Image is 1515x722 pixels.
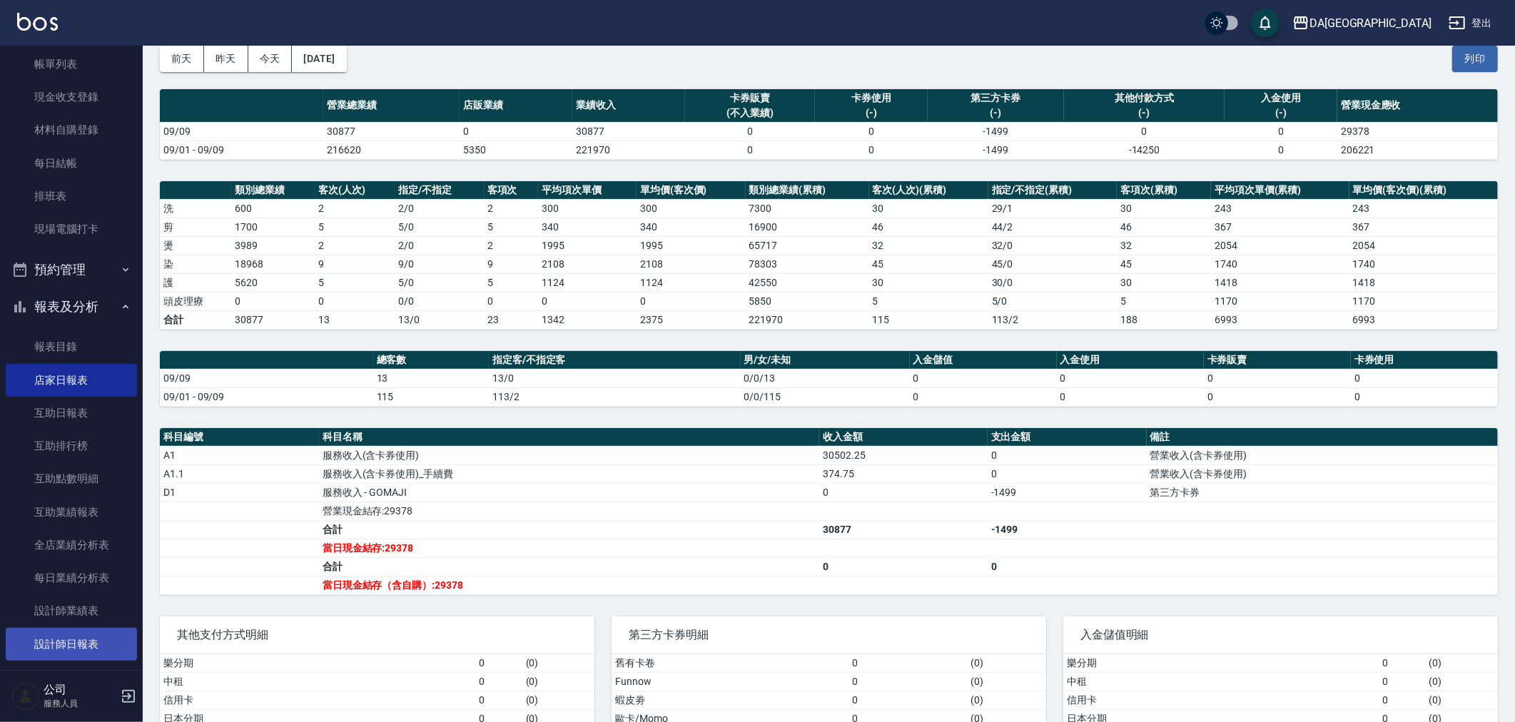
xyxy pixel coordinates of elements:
[988,428,1147,447] th: 支出金額
[160,672,475,691] td: 中租
[315,199,395,218] td: 2
[6,213,137,245] a: 現場電腦打卡
[988,218,1117,236] td: 44 / 2
[6,180,137,213] a: 排班表
[160,292,231,310] td: 頭皮理療
[869,218,988,236] td: 46
[967,654,1046,673] td: ( 0 )
[1349,310,1498,329] td: 6993
[160,46,204,72] button: 前天
[1064,122,1225,141] td: 0
[160,310,231,329] td: 合計
[538,310,637,329] td: 1342
[204,46,248,72] button: 昨天
[741,387,910,406] td: 0/0/115
[538,218,637,236] td: 340
[819,428,988,447] th: 收入金額
[373,369,489,387] td: 13
[315,310,395,329] td: 13
[231,292,315,310] td: 0
[1426,672,1498,691] td: ( 0 )
[160,122,323,141] td: 09/09
[1211,181,1349,200] th: 平均項次單價(累積)
[538,181,637,200] th: 平均項次單價
[395,218,484,236] td: 5 / 0
[637,218,746,236] td: 340
[869,310,988,329] td: 115
[160,199,231,218] td: 洗
[1225,141,1337,159] td: 0
[1211,292,1349,310] td: 1170
[1057,387,1204,406] td: 0
[395,255,484,273] td: 9 / 0
[1068,106,1221,121] div: (-)
[988,464,1147,483] td: 0
[910,387,1057,406] td: 0
[988,557,1147,576] td: 0
[1379,672,1425,691] td: 0
[160,654,475,673] td: 樂分期
[1080,628,1481,642] span: 入金儲值明細
[484,255,538,273] td: 9
[741,351,910,370] th: 男/女/未知
[572,141,685,159] td: 221970
[869,273,988,292] td: 30
[6,462,137,495] a: 互助點數明細
[1228,106,1334,121] div: (-)
[160,446,319,464] td: A1
[484,292,538,310] td: 0
[746,236,869,255] td: 65717
[612,654,848,673] td: 舊有卡卷
[160,218,231,236] td: 剪
[1211,218,1349,236] td: 367
[315,255,395,273] td: 9
[160,351,1498,407] table: a dense table
[1057,351,1204,370] th: 入金使用
[819,91,924,106] div: 卡券使用
[746,199,869,218] td: 7300
[988,236,1117,255] td: 32 / 0
[1349,273,1498,292] td: 1418
[6,529,137,561] a: 全店業績分析表
[6,364,137,397] a: 店家日報表
[1211,199,1349,218] td: 243
[1211,273,1349,292] td: 1418
[6,81,137,113] a: 現金收支登錄
[6,561,137,594] a: 每日業績分析表
[1063,672,1379,691] td: 中租
[815,122,928,141] td: 0
[637,310,746,329] td: 2375
[1349,199,1498,218] td: 243
[741,369,910,387] td: 0/0/13
[538,273,637,292] td: 1124
[489,369,741,387] td: 13/0
[848,672,967,691] td: 0
[6,330,137,363] a: 報表目錄
[538,255,637,273] td: 2108
[928,141,1064,159] td: -1499
[315,273,395,292] td: 5
[160,369,373,387] td: 09/09
[1337,122,1498,141] td: 29378
[373,351,489,370] th: 總客數
[637,273,746,292] td: 1124
[1211,255,1349,273] td: 1740
[1147,464,1498,483] td: 營業收入(含卡券使用)
[319,576,819,594] td: 當日現金結存（含自購）:29378
[6,496,137,529] a: 互助業績報表
[319,539,819,557] td: 當日現金結存:29378
[1349,236,1498,255] td: 2054
[746,218,869,236] td: 16900
[17,13,58,31] img: Logo
[395,181,484,200] th: 指定/不指定
[746,310,869,329] td: 221970
[160,464,319,483] td: A1.1
[6,429,137,462] a: 互助排行榜
[869,255,988,273] td: 45
[1426,691,1498,709] td: ( 0 )
[1379,654,1425,673] td: 0
[1349,218,1498,236] td: 367
[988,310,1117,329] td: 113/2
[1379,691,1425,709] td: 0
[319,446,819,464] td: 服務收入(含卡券使用)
